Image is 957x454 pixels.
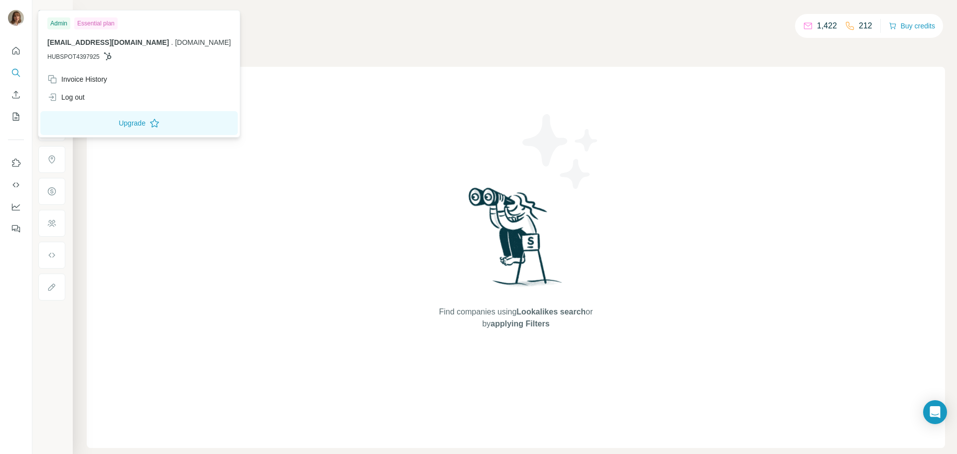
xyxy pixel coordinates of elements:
button: Use Surfe API [8,176,24,194]
button: Buy credits [889,19,935,33]
button: Use Surfe on LinkedIn [8,154,24,172]
img: Surfe Illustration - Woman searching with binoculars [464,185,568,296]
img: Avatar [8,10,24,26]
button: Enrich CSV [8,86,24,104]
div: Invoice History [47,74,107,84]
div: Open Intercom Messenger [923,400,947,424]
button: Quick start [8,42,24,60]
button: Dashboard [8,198,24,216]
button: Show [31,6,72,21]
p: 1,422 [817,20,837,32]
button: Upgrade [40,111,238,135]
span: . [171,38,173,46]
span: Find companies using or by [436,306,596,330]
span: applying Filters [490,319,549,328]
span: HUBSPOT4397925 [47,52,100,61]
div: Admin [47,17,70,29]
p: 212 [859,20,872,32]
img: Surfe Illustration - Stars [516,107,606,196]
span: [DOMAIN_NAME] [175,38,231,46]
button: Feedback [8,220,24,238]
div: Essential plan [74,17,118,29]
span: Lookalikes search [516,307,586,316]
div: Log out [47,92,85,102]
button: Search [8,64,24,82]
button: My lists [8,108,24,126]
span: [EMAIL_ADDRESS][DOMAIN_NAME] [47,38,169,46]
h4: Search [87,12,945,26]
